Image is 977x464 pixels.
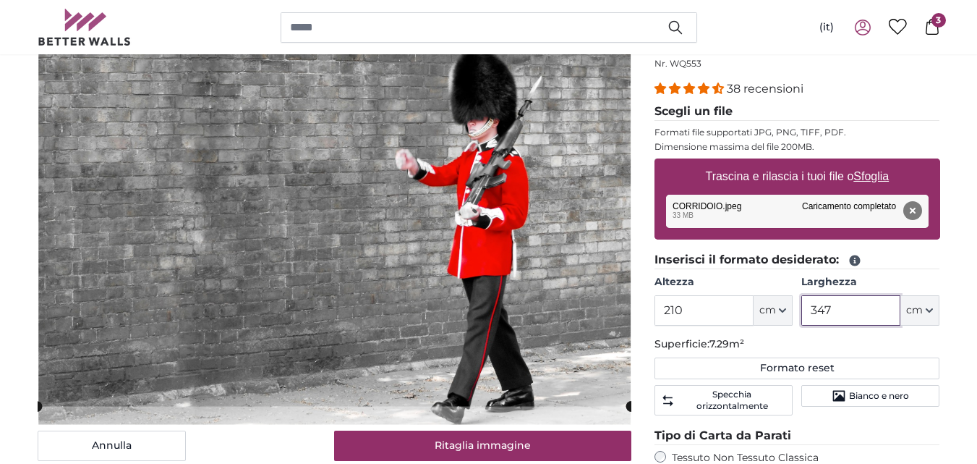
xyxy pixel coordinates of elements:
u: Sfoglia [853,170,889,182]
button: Specchia orizzontalmente [654,385,793,416]
span: Nr. WQ553 [654,58,701,69]
label: Larghezza [801,275,939,290]
span: 7.29m² [709,337,744,350]
button: Formato reset [654,358,940,379]
button: Ritaglia immagine [334,431,631,461]
legend: Tipo di Carta da Parati [654,427,940,445]
label: Trascina e rilascia i tuoi file o [699,162,895,191]
button: (it) [808,14,845,41]
p: Formati file supportati JPG, PNG, TIFF, PDF. [654,127,940,138]
span: Specchia orizzontalmente [678,389,786,412]
span: 3 [931,13,946,28]
button: Bianco e nero [801,385,939,407]
img: Betterwalls [38,9,132,46]
button: cm [900,295,939,326]
label: Altezza [654,275,793,290]
button: cm [754,295,793,326]
p: Superficie: [654,337,940,352]
p: Dimensione massima del file 200MB. [654,141,940,153]
span: cm [906,303,923,318]
span: cm [759,303,776,318]
button: Annulla [38,431,186,461]
span: 38 recensioni [727,82,803,96]
legend: Scegli un file [654,103,940,121]
span: 4.34 stars [654,82,727,96]
span: Bianco e nero [849,390,909,402]
legend: Inserisci il formato desiderato: [654,251,940,269]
